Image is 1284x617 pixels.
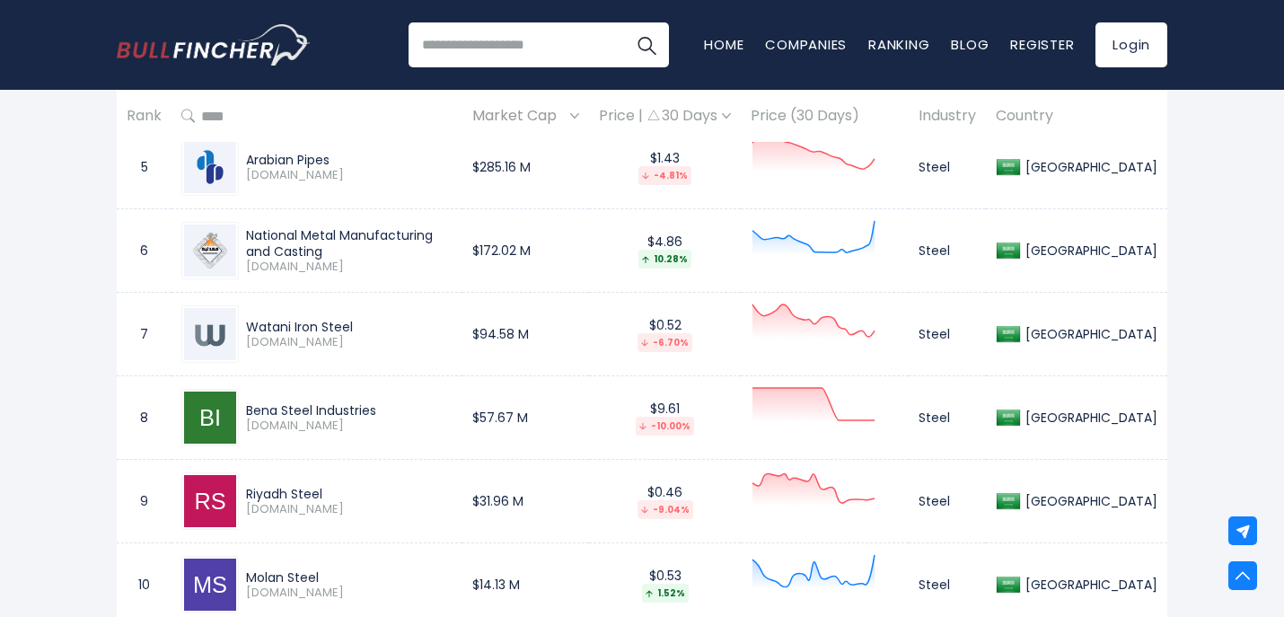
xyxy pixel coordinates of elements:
td: Steel [909,460,986,543]
span: [DOMAIN_NAME] [246,586,453,601]
td: $172.02 M [462,209,589,293]
span: [DOMAIN_NAME] [246,168,453,183]
td: $57.67 M [462,376,589,460]
div: National Metal Manufacturing and Casting [246,227,453,260]
div: -4.81% [638,166,691,185]
td: $94.58 M [462,293,589,376]
div: $0.52 [599,317,731,352]
div: Riyadh Steel [246,486,453,502]
div: Price | 30 Days [599,107,731,126]
a: Ranking [868,35,929,54]
td: 9 [117,460,171,543]
div: [GEOGRAPHIC_DATA] [1021,577,1157,593]
th: Price (30 Days) [741,90,909,143]
span: Market Cap [472,102,566,130]
div: Bena Steel Industries [246,402,453,419]
div: $0.46 [599,484,731,519]
td: Steel [909,376,986,460]
span: [DOMAIN_NAME] [246,502,453,517]
div: 10.28% [638,250,691,269]
div: $0.53 [599,568,731,603]
span: [DOMAIN_NAME] [246,335,453,350]
div: [GEOGRAPHIC_DATA] [1021,159,1157,175]
th: Industry [909,90,986,143]
td: 6 [117,209,171,293]
a: Login [1095,22,1167,67]
div: Arabian Pipes [246,152,453,168]
div: -6.70% [638,333,692,352]
th: Rank [117,90,171,143]
td: $285.16 M [462,126,589,209]
td: Steel [909,293,986,376]
div: 1.52% [642,584,689,603]
div: [GEOGRAPHIC_DATA] [1021,493,1157,509]
td: 8 [117,376,171,460]
div: $9.61 [599,401,731,436]
a: Blog [951,35,989,54]
a: Register [1010,35,1074,54]
div: [GEOGRAPHIC_DATA] [1021,326,1157,342]
a: Companies [765,35,847,54]
div: -9.04% [638,500,693,519]
td: 7 [117,293,171,376]
div: $4.86 [599,234,731,269]
td: Steel [909,209,986,293]
span: [DOMAIN_NAME] [246,419,453,434]
td: 5 [117,126,171,209]
span: [DOMAIN_NAME] [246,260,453,275]
div: Watani Iron Steel [246,319,453,335]
div: [GEOGRAPHIC_DATA] [1021,410,1157,426]
img: 2200.SR.png [184,141,236,193]
a: Home [704,35,743,54]
td: $31.96 M [462,460,589,543]
img: 2220.SR.png [184,225,236,277]
td: Steel [909,126,986,209]
img: Bullfincher logo [117,24,311,66]
div: Molan Steel [246,569,453,586]
button: Search [624,22,669,67]
div: [GEOGRAPHIC_DATA] [1021,242,1157,259]
div: $1.43 [599,150,731,185]
th: Country [986,90,1167,143]
a: Go to homepage [117,24,310,66]
img: 9513.SR.png [184,308,236,360]
div: -10.00% [636,417,694,436]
